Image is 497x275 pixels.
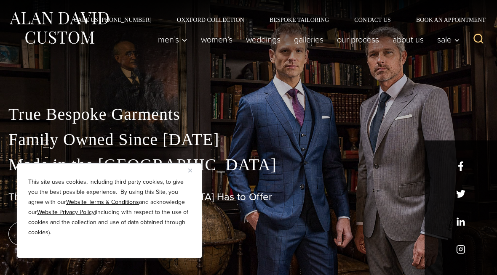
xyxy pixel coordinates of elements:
a: Book an Appointment [403,17,489,23]
p: This site uses cookies, including third party cookies, to give you the best possible experience. ... [28,177,191,238]
a: Website Terms & Conditions [66,198,139,206]
p: True Bespoke Garments Family Owned Since [DATE] Made in the [GEOGRAPHIC_DATA] [8,102,489,177]
button: View Search Form [468,29,489,50]
nav: Primary Navigation [151,31,464,48]
h1: The Best Custom Suits [GEOGRAPHIC_DATA] Has to Offer [8,191,489,203]
span: Sale [437,35,460,44]
a: Website Privacy Policy [37,208,95,217]
a: book an appointment [8,222,126,246]
img: Close [188,169,192,172]
a: Our Process [330,31,386,48]
a: Women’s [194,31,239,48]
img: Alan David Custom [8,9,110,47]
a: weddings [239,31,287,48]
nav: Secondary Navigation [61,17,489,23]
a: Oxxford Collection [164,17,257,23]
a: Galleries [287,31,330,48]
a: About Us [386,31,430,48]
a: Contact Us [342,17,403,23]
a: Bespoke Tailoring [257,17,342,23]
button: Close [188,165,198,175]
span: Men’s [158,35,187,44]
a: Call Us [PHONE_NUMBER] [61,17,164,23]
